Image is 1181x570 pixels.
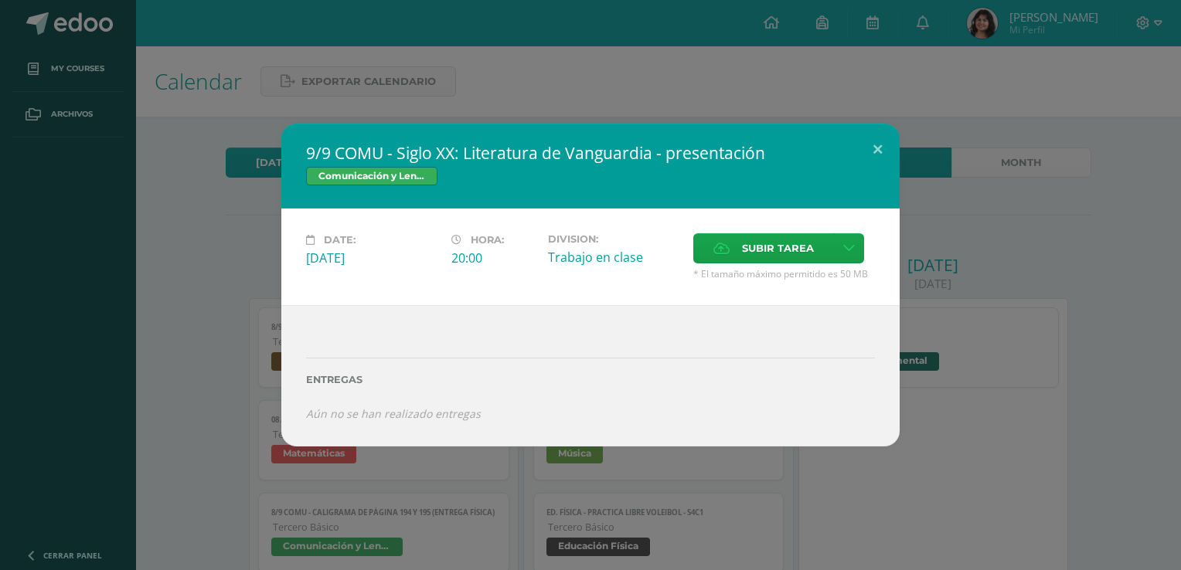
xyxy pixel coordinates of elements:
[451,249,536,266] div: 20:00
[856,124,900,176] button: Close (Esc)
[548,249,681,266] div: Trabajo en clase
[306,406,481,421] i: Aún no se han realizado entregas
[324,234,356,246] span: Date:
[693,267,875,280] span: * El tamaño máximo permitido es 50 MB
[306,249,439,266] div: [DATE]
[306,142,875,164] h2: 9/9 COMU - Siglo XX: Literatura de Vanguardia - presentación
[306,374,875,385] label: Entregas
[548,233,681,245] label: Division:
[306,167,437,185] span: Comunicación y Lenguaje
[742,234,814,263] span: Subir tarea
[471,234,504,246] span: Hora:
